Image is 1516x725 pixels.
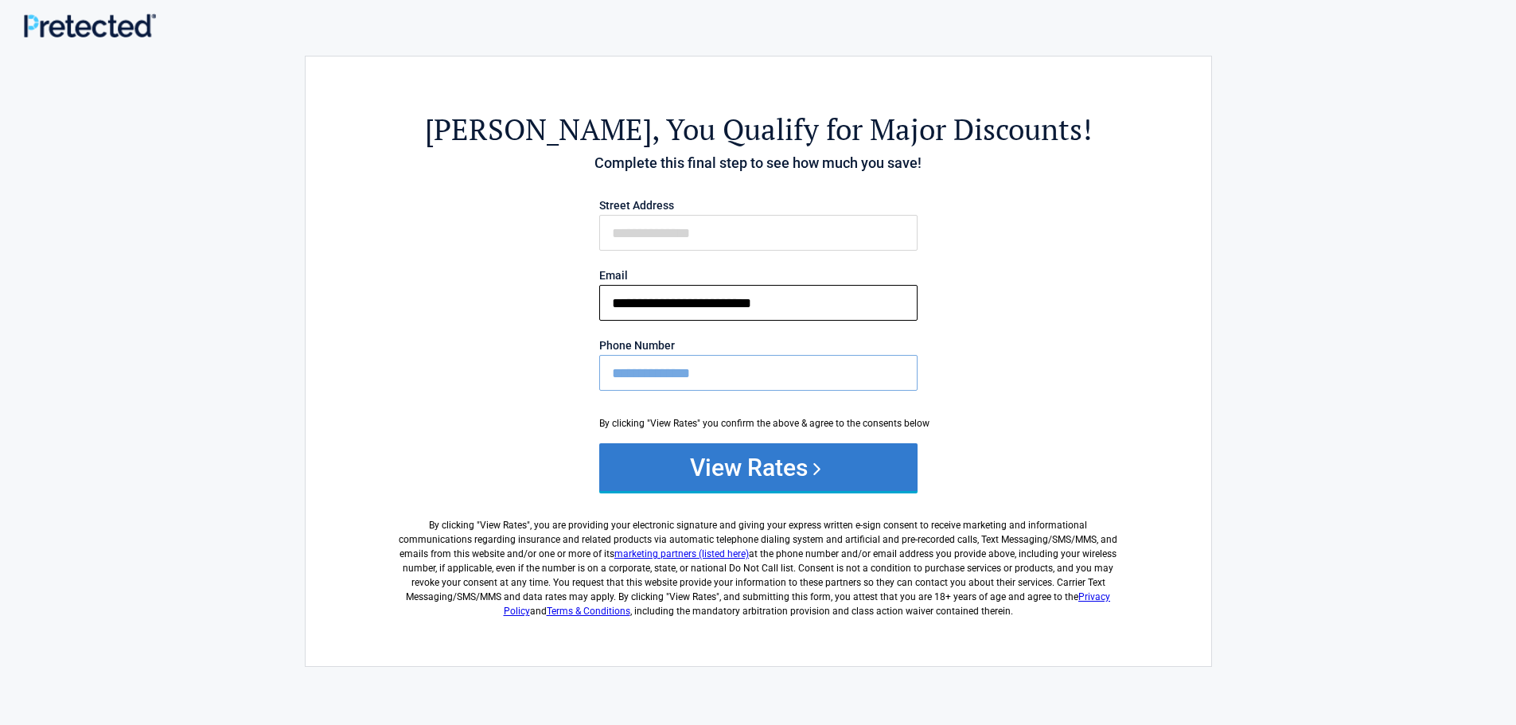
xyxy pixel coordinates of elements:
div: By clicking "View Rates" you confirm the above & agree to the consents below [599,416,918,431]
label: Phone Number [599,340,918,351]
img: Main Logo [24,14,156,37]
h2: , You Qualify for Major Discounts! [393,110,1124,149]
label: Email [599,270,918,281]
a: Terms & Conditions [547,606,630,617]
label: By clicking " ", you are providing your electronic signature and giving your express written e-si... [393,505,1124,618]
button: View Rates [599,443,918,491]
a: marketing partners (listed here) [614,548,749,559]
span: View Rates [480,520,527,531]
label: Street Address [599,200,918,211]
span: [PERSON_NAME] [425,110,652,149]
h4: Complete this final step to see how much you save! [393,153,1124,173]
